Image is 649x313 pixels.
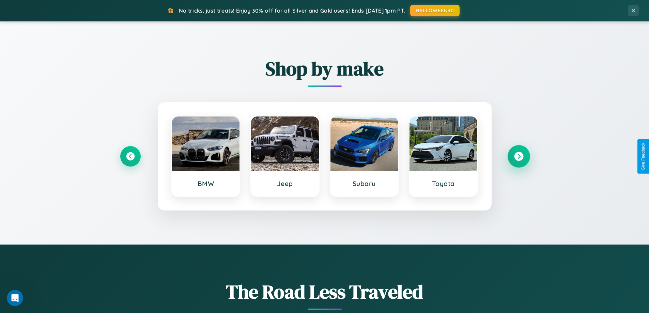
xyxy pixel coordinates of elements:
button: HALLOWEEN30 [410,5,460,16]
h3: Toyota [416,179,470,188]
iframe: Intercom live chat [7,290,23,306]
h3: Subaru [337,179,391,188]
div: Give Feedback [641,143,646,170]
h3: Jeep [258,179,312,188]
h1: The Road Less Traveled [120,279,529,305]
h3: BMW [179,179,233,188]
span: No tricks, just treats! Enjoy 30% off for all Silver and Gold users! Ends [DATE] 1pm PT. [179,7,405,14]
h2: Shop by make [120,56,529,82]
